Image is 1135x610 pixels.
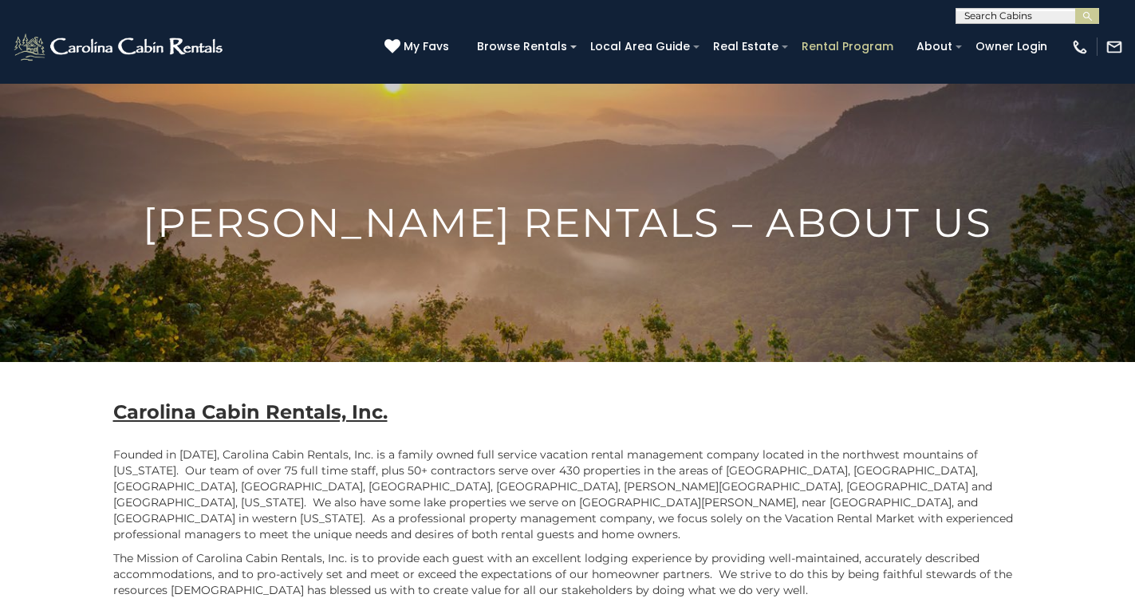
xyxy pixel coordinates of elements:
[582,34,698,59] a: Local Area Guide
[469,34,575,59] a: Browse Rentals
[705,34,786,59] a: Real Estate
[908,34,960,59] a: About
[794,34,901,59] a: Rental Program
[113,447,1023,542] p: Founded in [DATE], Carolina Cabin Rentals, Inc. is a family owned full service vacation rental ma...
[968,34,1055,59] a: Owner Login
[1071,38,1089,56] img: phone-regular-white.png
[113,400,388,423] b: Carolina Cabin Rentals, Inc.
[384,38,453,56] a: My Favs
[12,31,227,63] img: White-1-2.png
[1105,38,1123,56] img: mail-regular-white.png
[113,550,1023,598] p: The Mission of Carolina Cabin Rentals, Inc. is to provide each guest with an excellent lodging ex...
[404,38,449,55] span: My Favs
